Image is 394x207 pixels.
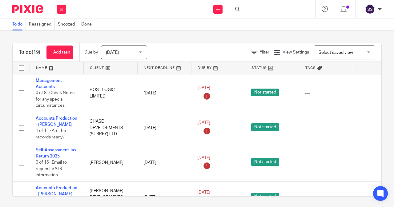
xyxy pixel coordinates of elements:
[12,5,43,13] img: Pixie
[58,18,78,30] a: Snoozed
[36,186,77,196] a: Accounts Production - [PERSON_NAME]
[46,46,73,59] a: + Add task
[251,158,279,166] span: Not started
[197,190,210,195] span: [DATE]
[137,74,191,112] td: [DATE]
[305,66,316,70] span: Tags
[319,50,353,55] span: Select saved view
[84,49,98,55] p: Due by
[83,112,137,144] td: CHASE DEVELOPMENTS (SURREY) LTD
[137,112,191,144] td: [DATE]
[36,129,66,140] span: 1 of 11 · Are the records ready?
[365,4,375,14] img: svg%3E
[259,50,269,54] span: Filter
[83,144,137,181] td: [PERSON_NAME]
[305,90,347,96] div: ---
[305,125,347,131] div: ---
[197,156,210,160] span: [DATE]
[81,18,95,30] a: Done
[29,18,55,30] a: Reassigned
[197,121,210,125] span: [DATE]
[197,86,210,90] span: [DATE]
[19,49,40,56] h1: To do
[36,78,62,89] a: Management Accounts
[251,123,279,131] span: Not started
[36,148,76,158] a: Self-Assessment Tax Return 2025
[36,91,74,108] span: 0 of 8 · Check Notes for any special circumstances
[32,50,40,55] span: (19)
[83,74,137,112] td: HOST LOGIC LIMITED
[305,194,347,201] div: ---
[12,18,26,30] a: To do
[305,160,347,166] div: ---
[36,116,77,127] a: Accounts Production - [PERSON_NAME]
[106,50,119,55] span: [DATE]
[137,144,191,181] td: [DATE]
[36,161,67,177] span: 0 of 16 · Email to request SATR information
[251,89,279,96] span: Not started
[283,50,309,54] span: View Settings
[251,193,279,201] span: Not started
